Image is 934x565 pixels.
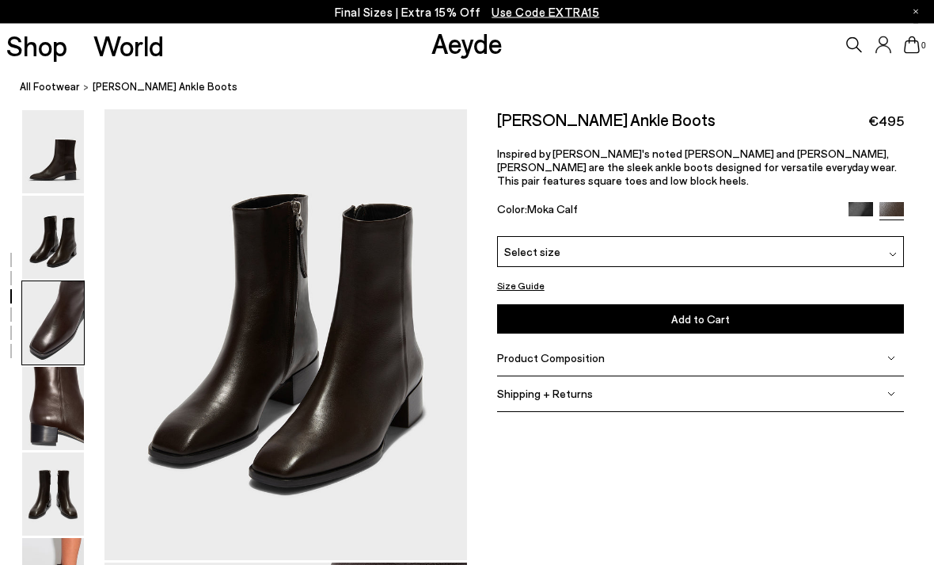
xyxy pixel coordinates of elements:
[497,352,605,365] span: Product Composition
[497,203,836,221] div: Color:
[887,355,895,363] img: svg%3E
[889,251,897,259] img: svg%3E
[887,391,895,399] img: svg%3E
[22,197,84,280] img: Lee Leather Ankle Boots - Image 2
[22,282,84,365] img: Lee Leather Ankle Boots - Image 3
[671,313,730,326] span: Add to Cart
[527,203,578,216] span: Moka Calf
[497,277,545,296] button: Size Guide
[22,368,84,451] img: Lee Leather Ankle Boots - Image 4
[504,244,560,261] span: Select size
[868,112,904,132] span: €495
[20,67,934,110] nav: breadcrumb
[93,79,237,96] span: [PERSON_NAME] Ankle Boots
[335,2,600,22] p: Final Sizes | Extra 15% Off
[497,147,897,188] span: Inspired by [PERSON_NAME]'s noted [PERSON_NAME] and [PERSON_NAME], [PERSON_NAME] are the sleek an...
[497,305,905,334] button: Add to Cart
[431,26,503,59] a: Aeyde
[904,36,920,54] a: 0
[920,41,928,50] span: 0
[492,5,599,19] span: Navigate to /collections/ss25-final-sizes
[93,32,164,59] a: World
[20,79,80,96] a: All Footwear
[497,110,716,130] h2: [PERSON_NAME] Ankle Boots
[497,387,593,401] span: Shipping + Returns
[22,453,84,536] img: Lee Leather Ankle Boots - Image 5
[6,32,67,59] a: Shop
[22,111,84,194] img: Lee Leather Ankle Boots - Image 1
